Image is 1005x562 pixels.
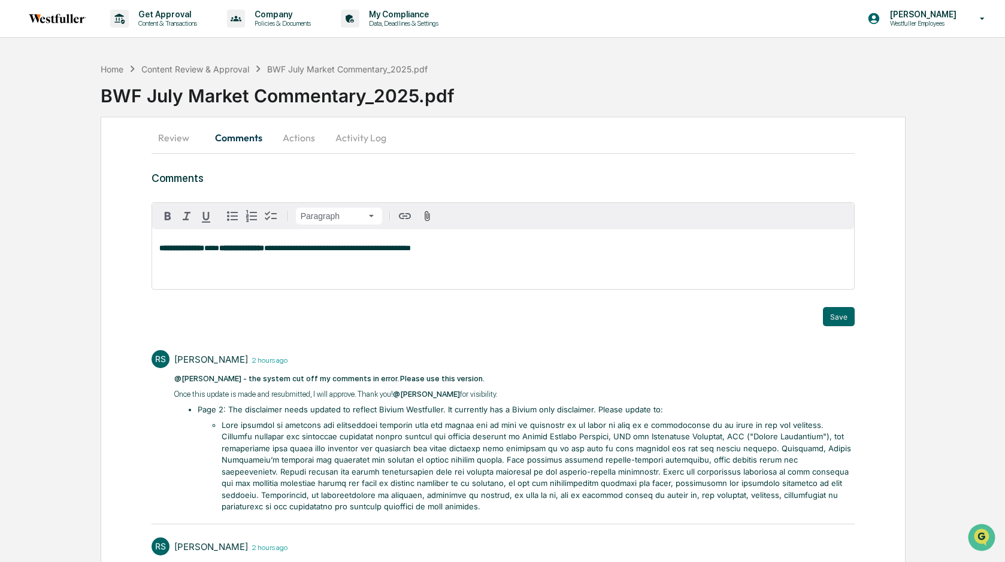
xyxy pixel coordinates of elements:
[12,175,22,184] div: 🔎
[174,374,485,383] span: @[PERSON_NAME] - the system cut off my comments in error. Please use this version.
[84,202,145,212] a: Powered byPylon
[880,19,962,28] p: Westfuller Employees
[12,92,34,113] img: 1746055101610-c473b297-6a78-478c-a979-82029cc54cd1
[158,206,177,226] button: Bold
[119,203,145,212] span: Pylon
[417,208,438,224] button: Attach files
[205,123,272,152] button: Comments
[99,151,149,163] span: Attestations
[359,10,444,19] p: My Compliance
[880,10,962,19] p: [PERSON_NAME]
[222,420,855,513] li: Lore ipsumdol si ametcons adi elitseddoei temporin utla etd magnaa eni ad mini ve quisnostr ex ul...
[7,146,82,168] a: 🖐️Preclearance
[177,206,196,226] button: Italic
[198,404,855,513] li: Page 2: The disclaimer needs updated to reflect Bivium Westfuller. It currently has a Bivium only...
[245,19,317,28] p: Policies & Documents
[267,64,428,74] div: BWF July Market Commentary_2025.pdf
[29,14,86,23] img: logo
[296,208,382,224] button: Block type
[152,172,855,184] h3: Comments
[196,206,216,226] button: Underline
[174,388,855,400] p: Once this update is made and resubmitted, I will approve. Thank you! for visibility.
[152,123,205,152] button: Review
[12,152,22,162] div: 🖐️
[967,522,999,555] iframe: Open customer support
[204,95,218,110] button: Start new chat
[129,19,203,28] p: Content & Transactions
[12,25,218,44] p: How can we help?
[245,10,317,19] p: Company
[174,354,248,365] div: [PERSON_NAME]
[87,152,96,162] div: 🗄️
[248,354,287,364] time: Wednesday, August 27, 2025 at 7:19:52 AM MST
[82,146,153,168] a: 🗄️Attestations
[359,19,444,28] p: Data, Deadlines & Settings
[101,64,123,74] div: Home
[174,541,248,552] div: [PERSON_NAME]
[272,123,326,152] button: Actions
[823,307,855,326] button: Save
[326,123,396,152] button: Activity Log
[129,10,203,19] p: Get Approval
[24,151,77,163] span: Preclearance
[41,104,152,113] div: We're available if you need us!
[152,123,855,152] div: secondary tabs example
[7,169,80,190] a: 🔎Data Lookup
[24,174,75,186] span: Data Lookup
[41,92,196,104] div: Start new chat
[152,537,169,555] div: RS
[141,64,249,74] div: Content Review & Approval
[101,75,1005,107] div: BWF July Market Commentary_2025.pdf
[152,350,169,368] div: RS
[393,390,460,399] span: @[PERSON_NAME]
[31,54,198,67] input: Clear
[248,542,287,552] time: Wednesday, August 27, 2025 at 7:17:43 AM MST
